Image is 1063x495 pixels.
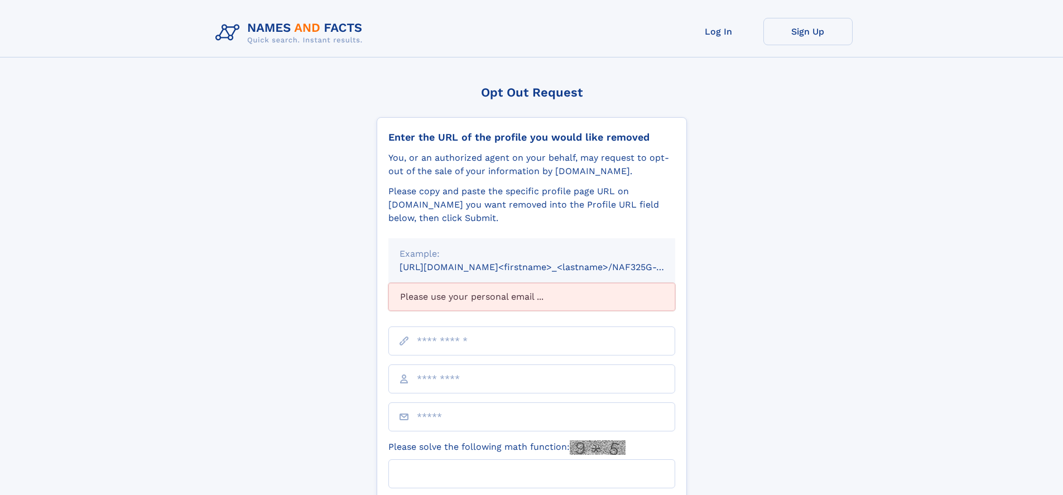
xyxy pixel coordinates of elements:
label: Please solve the following math function: [388,440,626,455]
small: [URL][DOMAIN_NAME]<firstname>_<lastname>/NAF325G-xxxxxxxx [400,262,696,272]
div: Opt Out Request [377,85,687,99]
div: Example: [400,247,664,261]
img: Logo Names and Facts [211,18,372,48]
div: Please copy and paste the specific profile page URL on [DOMAIN_NAME] you want removed into the Pr... [388,185,675,225]
div: You, or an authorized agent on your behalf, may request to opt-out of the sale of your informatio... [388,151,675,178]
a: Log In [674,18,763,45]
a: Sign Up [763,18,853,45]
div: Please use your personal email ... [388,283,675,311]
div: Enter the URL of the profile you would like removed [388,131,675,143]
